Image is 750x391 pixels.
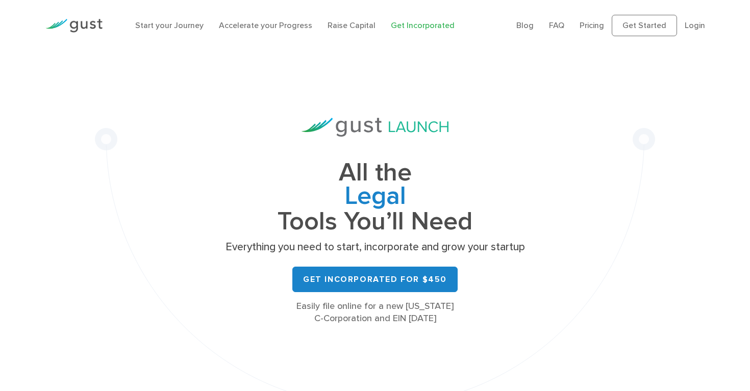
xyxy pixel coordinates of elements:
[391,20,455,30] a: Get Incorporated
[135,20,204,30] a: Start your Journey
[222,185,528,210] span: Legal
[549,20,564,30] a: FAQ
[219,20,312,30] a: Accelerate your Progress
[328,20,376,30] a: Raise Capital
[612,15,677,36] a: Get Started
[580,20,604,30] a: Pricing
[222,300,528,325] div: Easily file online for a new [US_STATE] C-Corporation and EIN [DATE]
[222,240,528,254] p: Everything you need to start, incorporate and grow your startup
[685,20,705,30] a: Login
[222,161,528,233] h1: All the Tools You’ll Need
[292,267,458,292] a: Get Incorporated for $450
[45,19,103,33] img: Gust Logo
[516,20,534,30] a: Blog
[302,118,448,137] img: Gust Launch Logo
